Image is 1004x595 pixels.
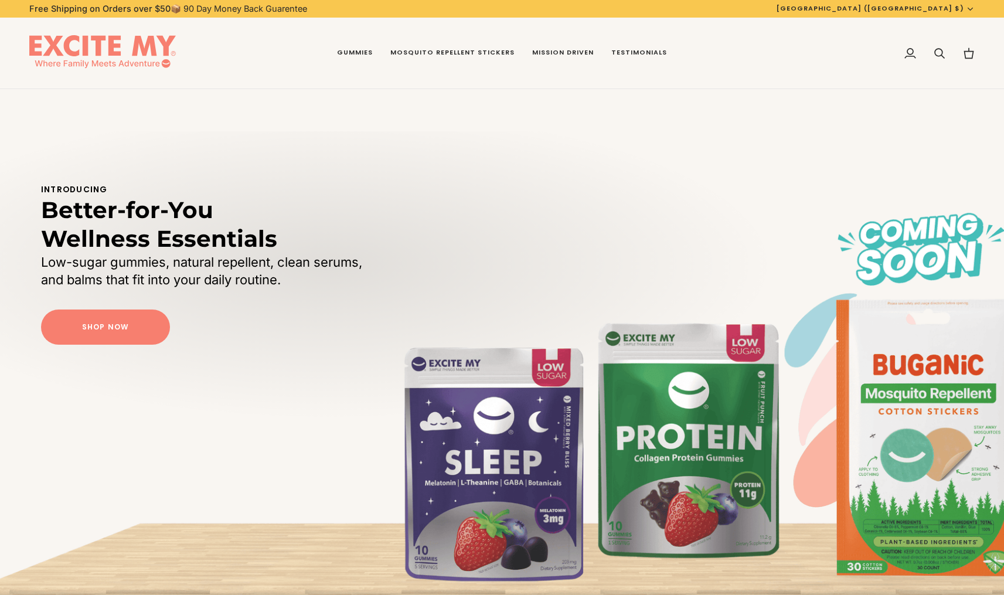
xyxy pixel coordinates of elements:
a: Gummies [328,18,382,89]
button: [GEOGRAPHIC_DATA] ([GEOGRAPHIC_DATA] $) [768,4,983,13]
a: Mosquito Repellent Stickers [382,18,523,89]
a: Testimonials [603,18,676,89]
span: Mission Driven [532,48,594,57]
span: Mosquito Repellent Stickers [390,48,515,57]
strong: Free Shipping on Orders over $50 [29,4,171,13]
a: Shop Now [41,310,170,345]
img: EXCITE MY® [29,35,176,72]
span: Gummies [337,48,373,57]
p: 📦 90 Day Money Back Guarentee [29,2,307,15]
a: Mission Driven [523,18,603,89]
span: Testimonials [611,48,667,57]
